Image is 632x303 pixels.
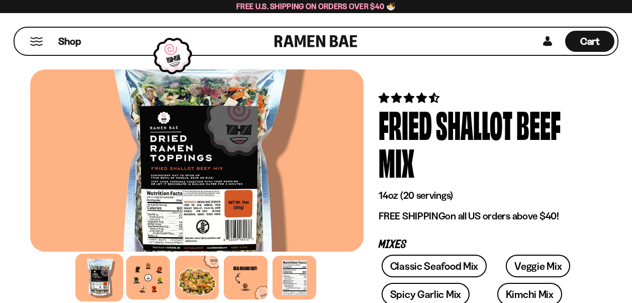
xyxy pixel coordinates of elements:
[565,28,614,55] a: Cart
[58,31,81,52] a: Shop
[379,210,587,222] p: on all US orders above $40!
[382,255,487,277] a: Classic Seafood Mix
[436,105,512,143] div: Shallot
[236,2,396,11] span: Free U.S. Shipping on Orders over $40 🍜
[506,255,570,277] a: Veggie Mix
[379,143,414,181] div: Mix
[516,105,561,143] div: Beef
[30,37,43,46] button: Mobile Menu Trigger
[379,92,441,104] span: 4.62 stars
[379,105,432,143] div: Fried
[58,35,81,48] span: Shop
[379,189,587,202] p: 14oz (20 servings)
[379,210,445,222] strong: FREE SHIPPING
[379,240,587,250] p: Mixes
[580,35,600,47] span: Cart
